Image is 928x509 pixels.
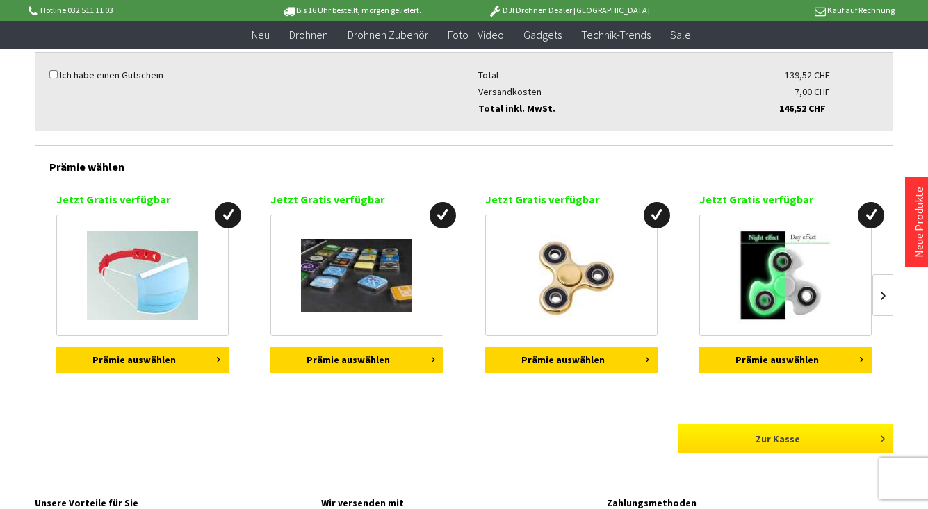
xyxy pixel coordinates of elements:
a: Zur Kasse [678,424,893,453]
div: Versandkosten [478,83,725,100]
img: Maskenhalter für Hygienemasken [87,231,198,320]
button: Prämie auswählen [270,347,443,373]
p: Jetzt Gratis verfügbar [485,191,658,208]
a: Sale [660,21,701,49]
span: Neu [252,28,270,42]
a: Gadgets [514,21,571,49]
img: Fidget Spinner Gold [518,222,624,328]
button: Prämie auswählen [56,347,229,373]
a: Neu [242,21,279,49]
img: iPhone App Magnete [301,239,412,312]
a: Neue Produkte [912,187,926,258]
a: Drohnen Zubehör [338,21,438,49]
div: 7,00 CHF [724,83,830,100]
label: Ich habe einen Gutschein [60,69,163,81]
span: Drohnen [289,28,328,42]
span: Gadgets [523,28,562,42]
div: 146,52 CHF [720,100,826,117]
p: Jetzt Gratis verfügbar [56,191,229,208]
a: Fidget Spinner UV Glow [699,215,872,336]
p: DJI Drohnen Dealer [GEOGRAPHIC_DATA] [460,2,677,19]
span: Sale [670,28,691,42]
img: Fidget Spinner UV Glow [732,222,838,328]
a: Drohnen [279,21,338,49]
button: Prämie auswählen [485,347,658,373]
span: Foto + Video [448,28,504,42]
a: iPhone App Magnete [270,215,443,336]
div: Total inkl. MwSt. [478,100,725,117]
a: Technik-Trends [571,21,660,49]
a: Fidget Spinner Gold [485,215,658,336]
p: Jetzt Gratis verfügbar [699,191,872,208]
a: Maskenhalter für Hygienemasken [56,215,229,336]
a: Foto + Video [438,21,514,49]
p: Jetzt Gratis verfügbar [270,191,443,208]
span: Technik-Trends [581,28,651,42]
span: Drohnen Zubehör [348,28,428,42]
div: Total [478,67,725,83]
button: Prämie auswählen [699,347,872,373]
div: 139,52 CHF [724,67,830,83]
div: Prämie wählen [49,146,879,181]
p: Kauf auf Rechnung [678,2,895,19]
p: Hotline 032 511 11 03 [26,2,243,19]
p: Bis 16 Uhr bestellt, morgen geliefert. [243,2,460,19]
